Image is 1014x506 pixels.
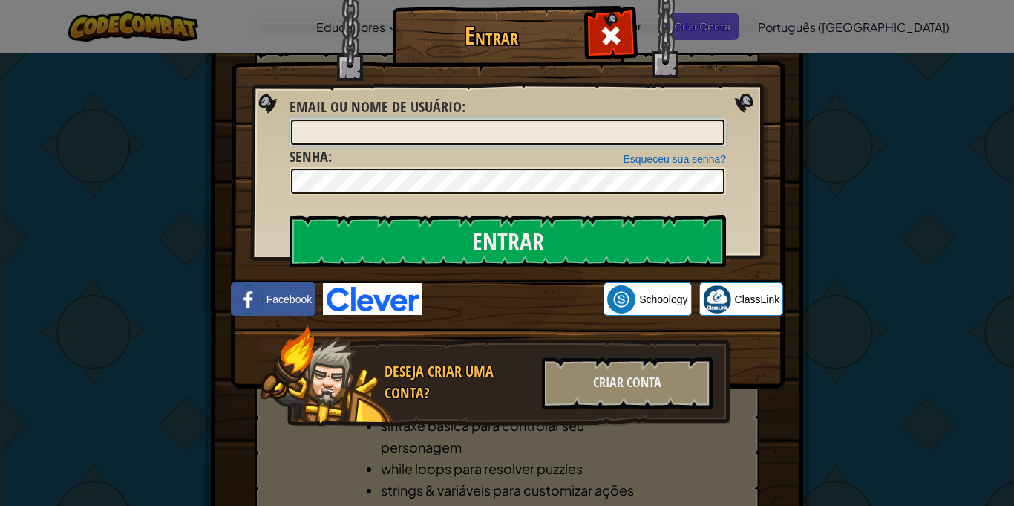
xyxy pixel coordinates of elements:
a: Esqueceu sua senha? [623,153,726,165]
h1: Entrar [396,23,586,49]
span: Schoology [639,292,687,307]
label: : [290,146,332,168]
iframe: Botão "Fazer login com o Google" [422,283,604,316]
input: Entrar [290,215,726,267]
span: Facebook [266,292,312,307]
span: Senha [290,146,328,166]
span: ClassLink [735,292,780,307]
span: Email ou nome de usuário [290,97,462,117]
div: Criar Conta [542,357,713,409]
img: clever-logo-blue.png [323,283,422,315]
img: facebook_small.png [235,285,263,314]
div: Deseja Criar uma Conta? [385,361,533,403]
label: : [290,97,465,118]
img: classlink-logo-small.png [703,285,731,314]
img: schoology.png [607,285,635,314]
